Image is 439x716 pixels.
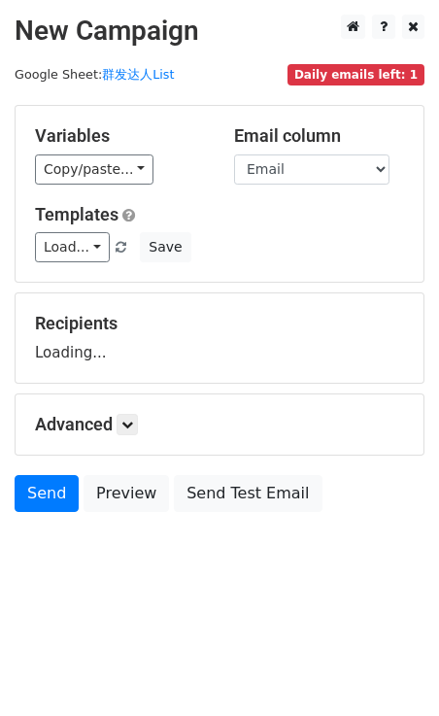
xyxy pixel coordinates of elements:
[84,475,169,512] a: Preview
[15,15,424,48] h2: New Campaign
[174,475,321,512] a: Send Test Email
[15,475,79,512] a: Send
[35,125,205,147] h5: Variables
[287,67,424,82] a: Daily emails left: 1
[35,154,153,185] a: Copy/paste...
[140,232,190,262] button: Save
[234,125,404,147] h5: Email column
[35,232,110,262] a: Load...
[287,64,424,85] span: Daily emails left: 1
[35,313,404,334] h5: Recipients
[102,67,174,82] a: 群发达人List
[35,313,404,363] div: Loading...
[35,414,404,435] h5: Advanced
[15,67,174,82] small: Google Sheet:
[35,204,118,224] a: Templates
